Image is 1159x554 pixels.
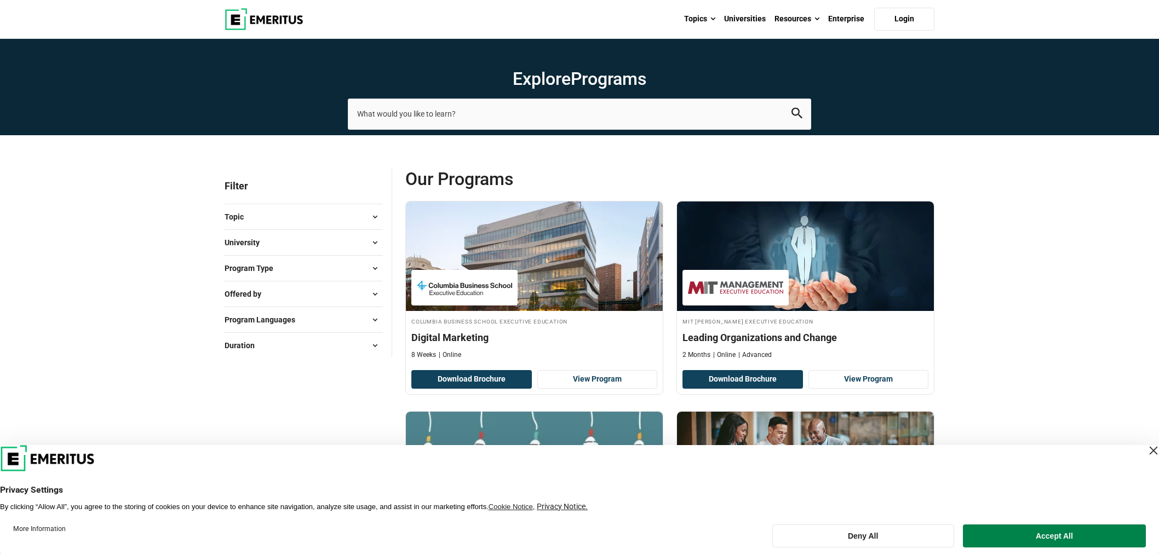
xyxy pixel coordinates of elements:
button: Download Brochure [682,370,803,389]
img: Innovation of Products and Services: MIT’s Approach to Design Thinking | Online Product Design an... [406,412,663,521]
img: MIT Sloan Executive Education [688,275,783,300]
button: Duration [225,337,383,354]
a: Business Management Course by MIT Sloan Executive Education - MIT Sloan Executive Education MIT [... [677,201,934,365]
button: Program Type [225,260,383,276]
span: University [225,236,268,249]
button: Offered by [225,286,383,302]
button: Program Languages [225,311,383,328]
p: Advanced [738,350,772,360]
span: Program Languages [225,314,304,326]
p: 8 Weeks [411,350,436,360]
span: Program Type [225,262,282,274]
button: University [225,234,383,251]
input: search-page [348,99,811,129]
a: search [791,111,802,121]
a: Login [874,8,934,31]
img: Foundations of Venture Capital (Online) | Online Finance Course [677,412,934,521]
p: Online [713,350,736,360]
button: Topic [225,209,383,225]
p: Filter [225,168,383,204]
img: Columbia Business School Executive Education [417,275,512,300]
span: Programs [571,68,646,89]
img: Digital Marketing | Online Digital Marketing Course [406,201,663,311]
img: Leading Organizations and Change | Online Business Management Course [677,201,934,311]
span: Topic [225,211,253,223]
p: 2 Months [682,350,710,360]
span: Our Programs [405,168,670,190]
span: Offered by [225,288,270,300]
a: View Program [537,370,658,389]
button: search [791,108,802,120]
a: Digital Marketing Course by Columbia Business School Executive Education - Columbia Business Scho... [406,201,663,365]
span: Duration [225,339,263,351]
p: Online [439,350,461,360]
h4: Columbia Business School Executive Education [411,316,657,326]
h4: Digital Marketing [411,331,657,344]
button: Download Brochure [411,370,532,389]
h1: Explore [348,68,811,90]
h4: Leading Organizations and Change [682,331,928,344]
a: View Program [808,370,929,389]
h4: MIT [PERSON_NAME] Executive Education [682,316,928,326]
